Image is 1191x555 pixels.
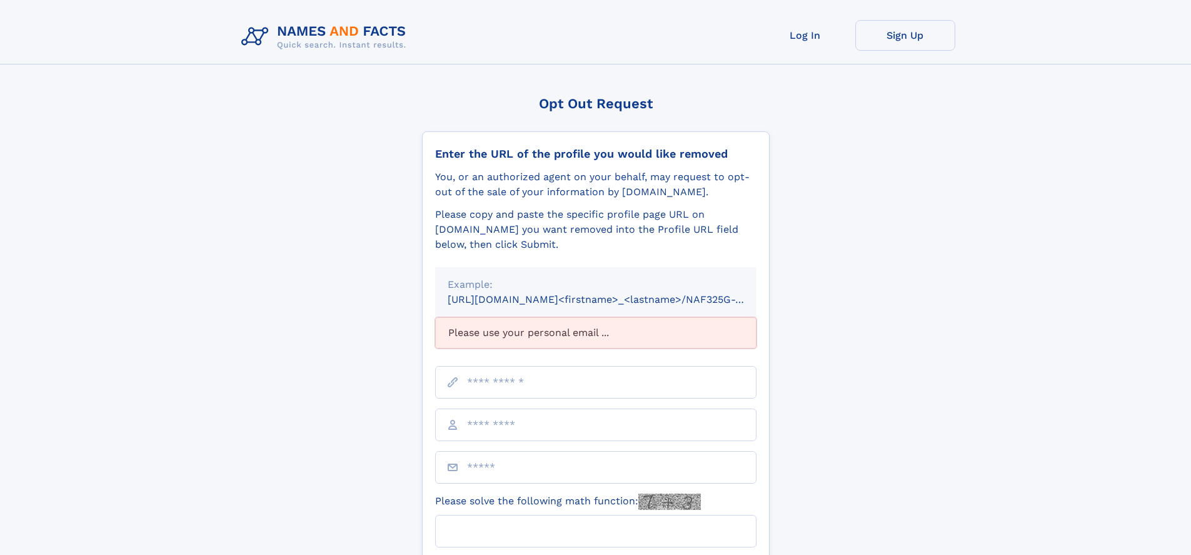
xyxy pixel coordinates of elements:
a: Sign Up [855,20,955,51]
div: Opt Out Request [422,96,770,111]
label: Please solve the following math function: [435,494,701,510]
div: Enter the URL of the profile you would like removed [435,147,756,161]
div: Example: [448,277,744,292]
div: Please use your personal email ... [435,317,756,349]
img: Logo Names and Facts [236,20,416,54]
div: You, or an authorized agent on your behalf, may request to opt-out of the sale of your informatio... [435,170,756,200]
div: Please copy and paste the specific profile page URL on [DOMAIN_NAME] you want removed into the Pr... [435,207,756,252]
small: [URL][DOMAIN_NAME]<firstname>_<lastname>/NAF325G-xxxxxxxx [448,293,780,305]
a: Log In [755,20,855,51]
